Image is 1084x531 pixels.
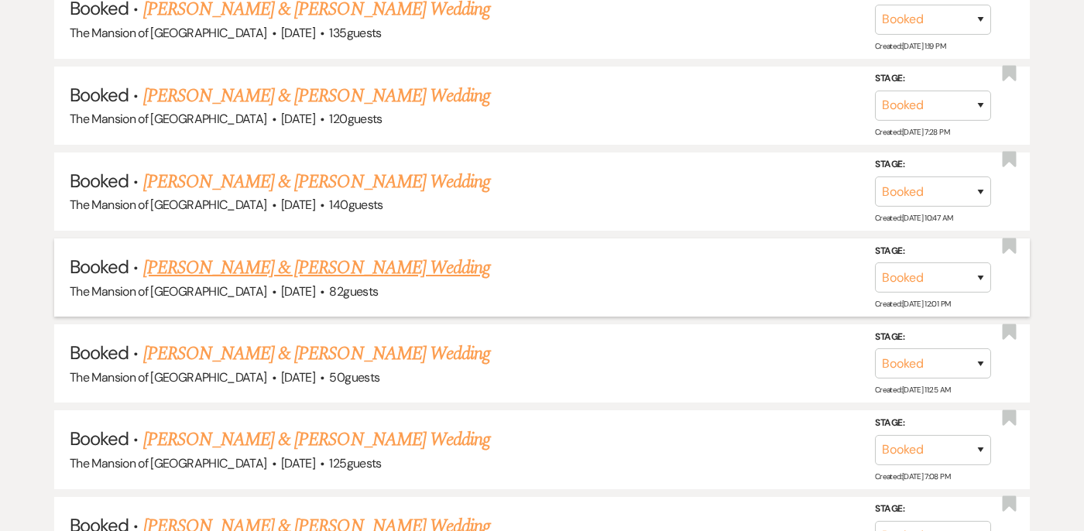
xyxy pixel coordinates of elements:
label: Stage: [875,415,991,432]
span: 125 guests [329,455,381,471]
span: The Mansion of [GEOGRAPHIC_DATA] [70,283,267,300]
label: Stage: [875,329,991,346]
span: Created: [DATE] 10:47 AM [875,213,952,223]
span: 140 guests [329,197,382,213]
span: 135 guests [329,25,381,41]
span: 120 guests [329,111,382,127]
span: Booked [70,341,129,365]
span: [DATE] [281,111,315,127]
a: [PERSON_NAME] & [PERSON_NAME] Wedding [143,254,490,282]
span: The Mansion of [GEOGRAPHIC_DATA] [70,197,267,213]
span: Booked [70,255,129,279]
label: Stage: [875,501,991,518]
span: The Mansion of [GEOGRAPHIC_DATA] [70,369,267,385]
span: Booked [70,427,129,450]
label: Stage: [875,243,991,260]
span: Created: [DATE] 7:08 PM [875,471,950,481]
span: Created: [DATE] 7:28 PM [875,127,949,137]
a: [PERSON_NAME] & [PERSON_NAME] Wedding [143,168,490,196]
span: [DATE] [281,197,315,213]
span: Created: [DATE] 12:01 PM [875,299,950,309]
label: Stage: [875,156,991,173]
span: 50 guests [329,369,379,385]
a: [PERSON_NAME] & [PERSON_NAME] Wedding [143,426,490,454]
span: [DATE] [281,455,315,471]
span: Created: [DATE] 11:25 AM [875,385,950,395]
span: [DATE] [281,25,315,41]
span: Created: [DATE] 1:19 PM [875,41,945,51]
span: 82 guests [329,283,378,300]
span: The Mansion of [GEOGRAPHIC_DATA] [70,111,267,127]
label: Stage: [875,70,991,87]
span: [DATE] [281,283,315,300]
span: The Mansion of [GEOGRAPHIC_DATA] [70,25,267,41]
span: Booked [70,83,129,107]
span: The Mansion of [GEOGRAPHIC_DATA] [70,455,267,471]
a: [PERSON_NAME] & [PERSON_NAME] Wedding [143,82,490,110]
a: [PERSON_NAME] & [PERSON_NAME] Wedding [143,340,490,368]
span: [DATE] [281,369,315,385]
span: Booked [70,169,129,193]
